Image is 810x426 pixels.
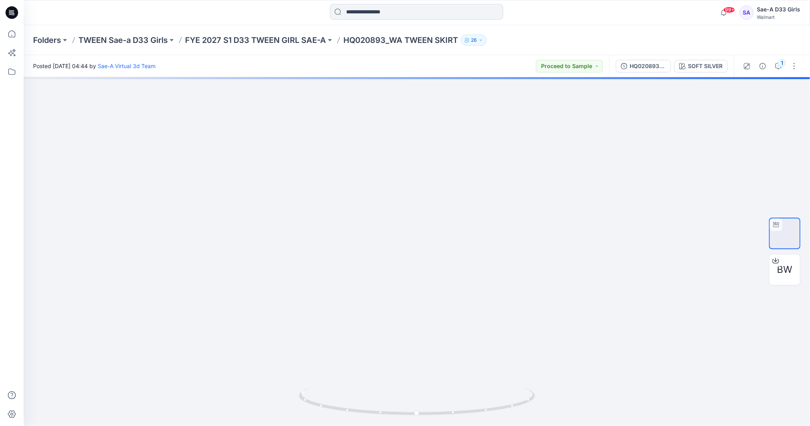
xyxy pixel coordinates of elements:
[772,60,785,72] button: 1
[778,59,786,67] div: 1
[616,60,671,72] button: HQ020893_SIZE-SET
[757,14,800,20] div: Walmart
[756,60,769,72] button: Details
[471,36,477,44] p: 26
[461,35,487,46] button: 26
[98,63,156,69] a: Sae-A Virtual 3d Team
[78,35,168,46] a: TWEEN Sae-a D33 Girls
[674,60,728,72] button: SOFT SILVER
[33,35,61,46] a: Folders
[723,7,735,13] span: 99+
[740,6,754,20] div: SA
[343,35,458,46] p: HQ020893_WA TWEEN SKIRT
[757,5,800,14] div: Sae-A D33 Girls
[33,62,156,70] span: Posted [DATE] 04:44 by
[630,62,666,70] div: HQ020893_SIZE-SET
[185,35,326,46] a: FYE 2027 S1 D33 TWEEN GIRL SAE-A
[777,263,793,277] span: BW
[688,62,723,70] div: SOFT SILVER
